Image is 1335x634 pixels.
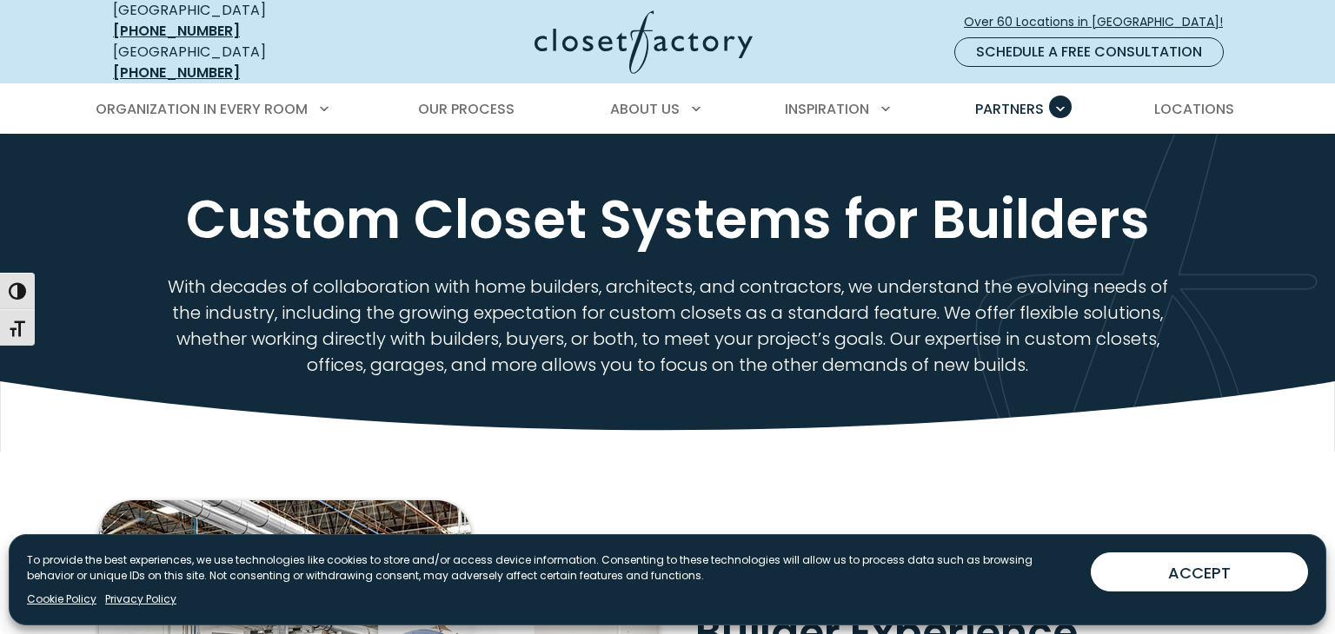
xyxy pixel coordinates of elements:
[113,21,240,41] a: [PHONE_NUMBER]
[110,187,1225,253] h1: Custom Closet Systems for Builders
[27,591,96,607] a: Cookie Policy
[964,13,1237,31] span: Over 60 Locations in [GEOGRAPHIC_DATA]!
[105,591,176,607] a: Privacy Policy
[535,10,753,74] img: Closet Factory Logo
[83,85,1252,134] nav: Primary Menu
[96,99,308,119] span: Organization in Every Room
[954,37,1224,67] a: Schedule a Free Consultation
[27,552,1077,584] p: To provide the best experiences, we use technologies like cookies to store and/or access device i...
[785,99,869,119] span: Inspiration
[1091,552,1308,591] button: ACCEPT
[963,7,1238,37] a: Over 60 Locations in [GEOGRAPHIC_DATA]!
[1154,99,1234,119] span: Locations
[157,274,1179,378] p: With decades of collaboration with home builders, architects, and contractors, we understand the ...
[113,42,365,83] div: [GEOGRAPHIC_DATA]
[610,99,680,119] span: About Us
[975,99,1044,119] span: Partners
[418,99,515,119] span: Our Process
[113,63,240,83] a: [PHONE_NUMBER]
